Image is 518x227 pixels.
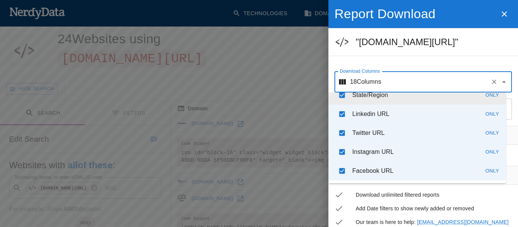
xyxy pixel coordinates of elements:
img: 0.jpg [334,34,350,50]
h4: Report Download [334,6,497,22]
button: Clear [489,77,499,87]
button: Only [480,165,504,177]
p: 18 Columns [350,77,381,86]
span: Our team is here to help: [356,218,512,226]
span: Download unlimited filtered reports [356,191,512,199]
p: A list of LinkedIn pages found on this domain. [352,110,389,119]
button: Only [480,89,504,101]
p: A list of Instagram pages found on this domain. [352,147,394,157]
p: The state or region for this domain's company. [352,91,388,100]
label: Download Columns [340,68,380,74]
a: [EMAIL_ADDRESS][DOMAIN_NAME] [417,219,509,225]
span: Add Date filters to show newly added or removed [356,205,512,212]
p: A list of Facebook pages found on this domain. [352,166,394,175]
button: Only [480,127,504,139]
h5: "[DOMAIN_NAME][URL]" [356,36,512,48]
p: A list of Twitter pages found on this domain. [352,128,385,138]
button: Only [480,146,504,158]
button: Only [480,108,504,120]
button: Close [499,77,509,87]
